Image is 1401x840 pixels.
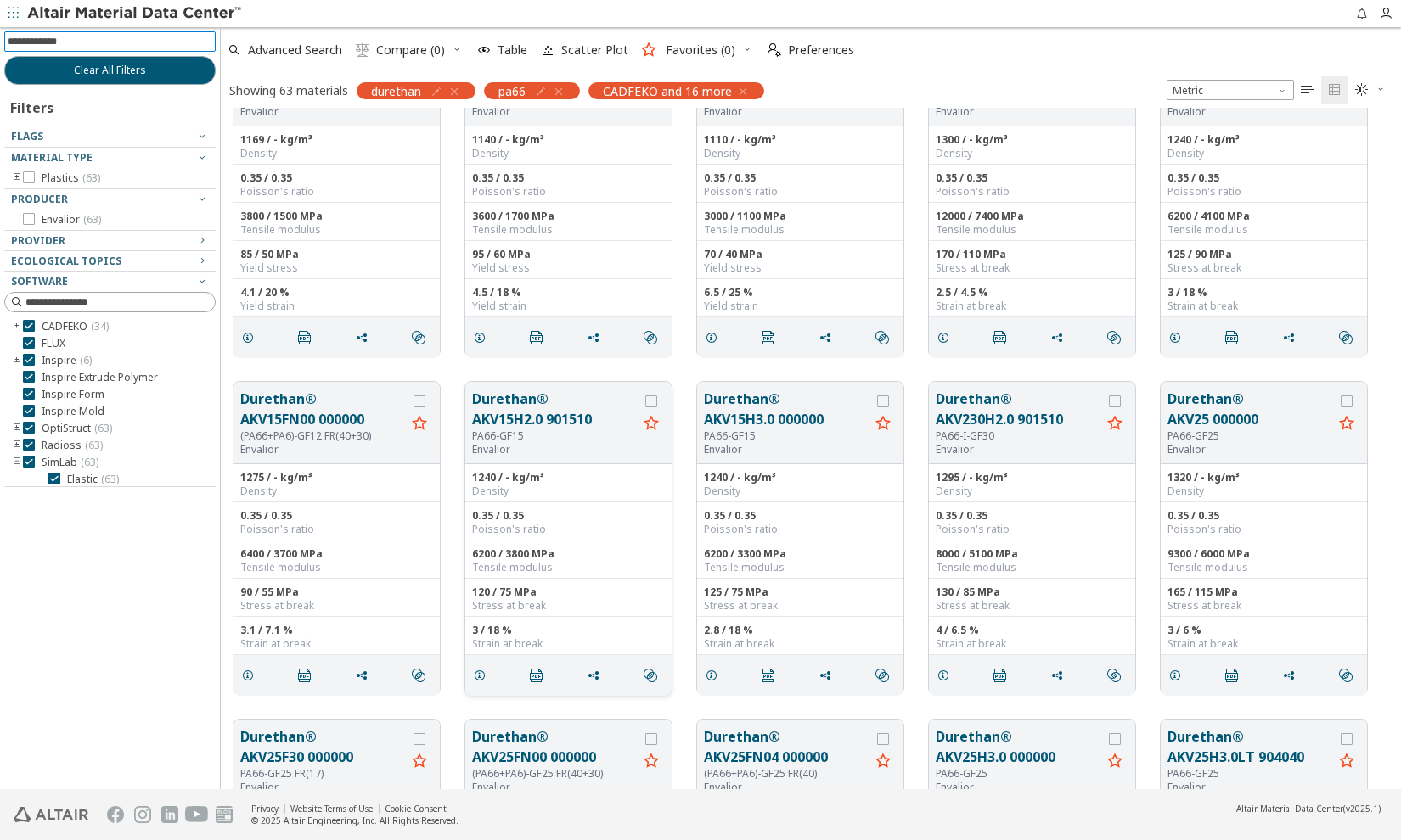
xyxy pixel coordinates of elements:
[347,658,383,692] button: Share
[704,471,897,484] div: 1240 / - kg/m³
[404,321,440,355] button: Similar search
[472,429,638,443] div: PA66-GF15
[472,471,665,484] div: 1240 / - kg/m³
[636,321,672,355] button: Similar search
[4,231,216,251] button: Provider
[1107,331,1121,344] i: 
[42,439,103,452] span: Radioss
[11,150,93,165] span: Material Type
[929,658,965,692] button: Details
[1167,300,1360,313] div: Strain at break
[42,354,92,367] span: Inspire
[42,171,100,185] span: Plastics
[522,658,558,692] button: PDF Download
[472,261,665,275] div: Yield stress
[82,171,100,185] span: ( 63 )
[1161,658,1196,692] button: Details
[929,321,965,355] button: Details
[936,185,1128,199] div: Poisson's ratio
[1301,83,1314,97] i: 
[762,331,775,344] i: 
[936,210,1128,223] div: 12000 / 7400 MPa
[290,658,326,692] button: PDF Download
[704,389,869,429] button: Durethan® AKV15H3.0 000000
[385,803,447,815] a: Cookie Consent
[42,213,101,227] span: Envalior
[1043,658,1078,692] button: Share
[472,484,665,498] div: Density
[240,509,433,523] div: 0.35 / 0.35
[472,147,665,160] div: Density
[83,212,101,227] span: ( 63 )
[472,286,665,300] div: 4.5 / 18 %
[1225,669,1239,682] i: 
[1333,748,1360,776] button: Favorite
[704,223,897,237] div: Tensile modulus
[1167,781,1333,794] p: Envalior
[1167,185,1360,199] div: Poisson's ratio
[1331,321,1367,355] button: Similar search
[240,261,433,275] div: Yield stress
[788,44,854,56] span: Preferences
[42,320,109,333] span: CADFEKO
[371,83,421,98] span: durethan
[579,321,615,355] button: Share
[11,254,121,268] span: Ecological Topics
[1167,484,1360,498] div: Density
[472,585,665,599] div: 120 / 75 MPa
[936,147,1128,160] div: Density
[936,223,1128,237] div: Tensile modulus
[936,171,1128,185] div: 0.35 / 0.35
[561,44,628,56] span: Scatter Plot
[704,105,869,119] p: Envalior
[42,422,112,435] span: OptiStruct
[704,300,897,313] div: Yield strain
[498,44,527,56] span: Table
[1355,83,1369,97] i: 
[936,585,1128,599] div: 130 / 85 MPa
[704,171,897,185] div: 0.35 / 0.35
[704,509,897,523] div: 0.35 / 0.35
[936,561,1128,574] div: Tensile modulus
[251,803,279,815] a: Privacy
[290,803,373,815] a: Website Terms of Use
[1339,331,1353,344] i: 
[248,44,342,56] span: Advanced Search
[4,251,216,272] button: Ecological Topics
[1328,83,1342,97] i: 
[81,455,98,469] span: ( 63 )
[579,658,615,692] button: Share
[221,108,1401,789] div: grid
[406,748,433,776] button: Favorite
[1167,171,1360,185] div: 0.35 / 0.35
[412,331,425,344] i: 
[936,286,1128,300] div: 2.5 / 4.5 %
[811,321,847,355] button: Share
[704,547,897,561] div: 6200 / 3300 MPa
[1167,223,1360,237] div: Tensile modulus
[240,523,433,536] div: Poisson's ratio
[636,658,672,692] button: Similar search
[240,105,406,119] p: Envalior
[4,189,216,210] button: Producer
[240,248,433,261] div: 85 / 50 MPa
[472,389,638,429] button: Durethan® AKV15H2.0 901510
[42,371,158,384] span: Inspire Extrude Polymer
[67,473,119,486] span: Elastic
[1321,76,1348,104] button: Tile View
[1167,767,1333,781] div: PA66-GF25
[376,44,445,56] span: Compare (0)
[1100,321,1135,355] button: Similar search
[1236,803,1343,815] span: Altair Material Data Center
[936,637,1128,651] div: Strain at break
[1167,261,1360,275] div: Stress at break
[522,321,558,355] button: PDF Download
[240,171,433,185] div: 0.35 / 0.35
[472,523,665,536] div: Poisson's ratio
[1167,547,1360,561] div: 9300 / 6000 MPa
[240,624,433,637] div: 3.1 / 7.1 %
[465,658,501,692] button: Details
[704,781,869,794] p: Envalior
[1167,599,1360,613] div: Stress at break
[936,523,1128,536] div: Poisson's ratio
